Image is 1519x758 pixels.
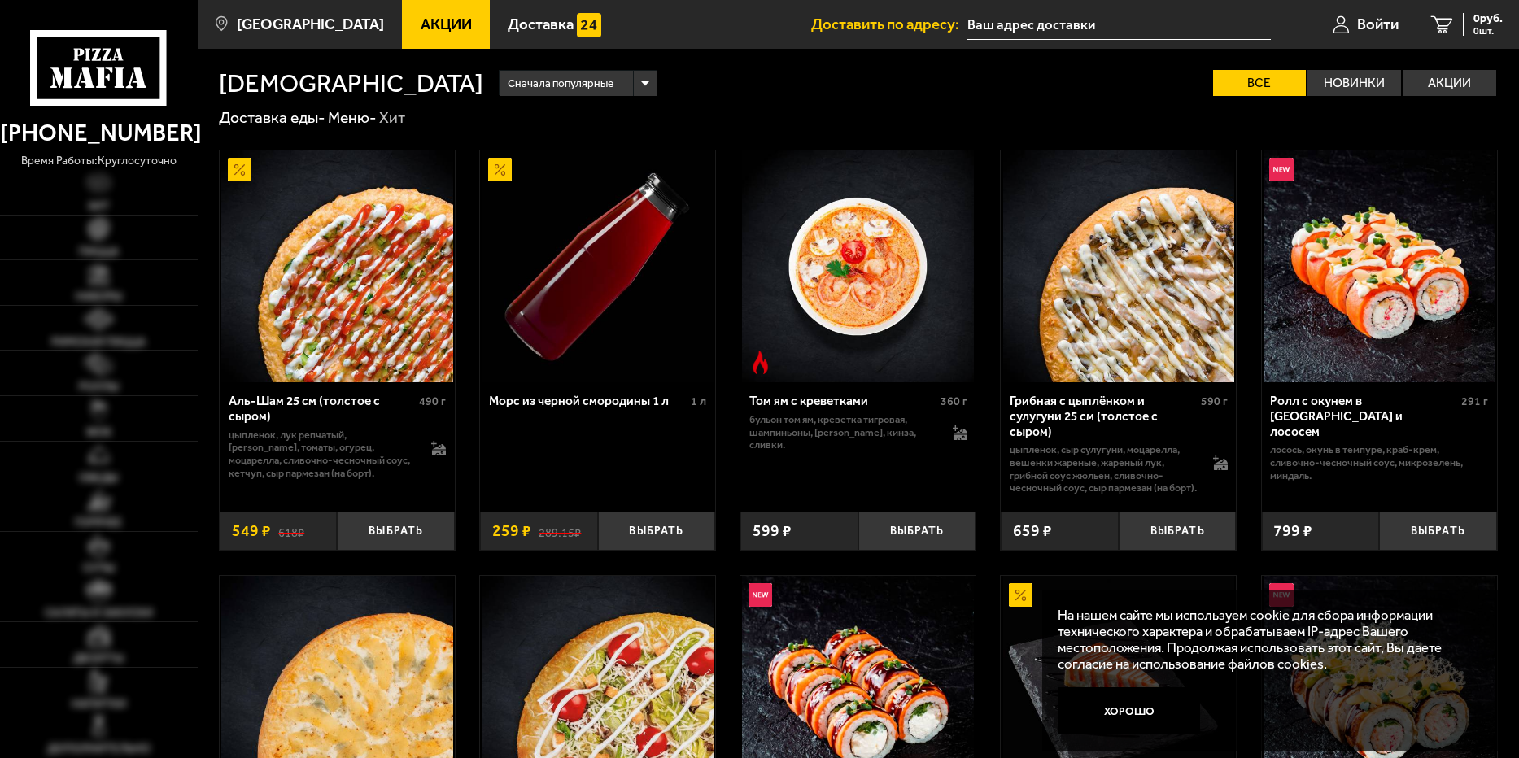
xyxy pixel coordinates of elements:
[1001,150,1236,382] a: Грибная с цыплёнком и сулугуни 25 см (толстое с сыром)
[228,158,251,181] img: Акционный
[379,107,405,128] div: Хит
[76,291,122,303] span: Наборы
[419,394,446,408] span: 490 г
[421,17,472,33] span: Акции
[1003,150,1235,382] img: Грибная с цыплёнком и сулугуни 25 см (толстое с сыром)
[86,427,111,438] span: WOK
[858,512,976,551] button: Выбрать
[72,699,126,710] span: Напитки
[489,394,687,409] div: Морс из черной смородины 1 л
[237,17,384,33] span: [GEOGRAPHIC_DATA]
[232,523,271,538] span: 549 ₽
[79,381,119,393] span: Роллы
[1461,394,1488,408] span: 291 г
[488,158,512,181] img: Акционный
[480,150,715,382] a: АкционныйМорс из черной смородины 1 л
[749,394,936,409] div: Том ям с креветками
[811,17,967,33] span: Доставить по адресу:
[967,10,1271,40] input: Ваш адрес доставки
[278,523,304,538] s: 618 ₽
[1270,443,1488,481] p: лосось, окунь в темпуре, краб-крем, сливочно-чесночный соус, микрозелень, миндаль.
[1379,512,1497,551] button: Выбрать
[1473,13,1503,24] span: 0 руб.
[79,473,118,484] span: Обеды
[749,583,772,607] img: Новинка
[1473,26,1503,36] span: 0 шт.
[1269,158,1293,181] img: Новинка
[221,150,453,382] img: Аль-Шам 25 см (толстое с сыром)
[220,150,455,382] a: АкционныйАль-Шам 25 см (толстое с сыром)
[749,351,772,374] img: Острое блюдо
[1201,394,1228,408] span: 590 г
[1058,607,1472,673] p: На нашем сайте мы используем cookie для сбора информации технического характера и обрабатываем IP...
[1357,17,1399,33] span: Войти
[79,246,119,258] span: Пицца
[47,743,151,755] span: Дополнительно
[1273,523,1312,538] span: 799 ₽
[219,71,483,96] h1: [DEMOGRAPHIC_DATA]
[577,13,600,37] img: 15daf4d41897b9f0e9f617042186c801.svg
[1058,687,1200,734] button: Хорошо
[229,429,416,479] p: цыпленок, лук репчатый, [PERSON_NAME], томаты, огурец, моцарелла, сливочно-чесночный соус, кетчуп...
[75,517,122,529] span: Горячее
[51,337,146,348] span: Римская пицца
[1119,512,1237,551] button: Выбрать
[229,394,416,424] div: Аль-Шам 25 см (толстое с сыром)
[1013,523,1052,538] span: 659 ₽
[219,108,325,127] a: Доставка еды-
[691,394,706,408] span: 1 л
[508,68,613,98] span: Сначала популярные
[492,523,531,538] span: 259 ₽
[1213,70,1307,96] label: Все
[1270,394,1457,439] div: Ролл с окунем в [GEOGRAPHIC_DATA] и лососем
[73,653,124,664] span: Десерты
[1307,70,1401,96] label: Новинки
[1262,150,1497,382] a: НовинкаРолл с окунем в темпуре и лососем
[1009,583,1032,607] img: Акционный
[941,394,967,408] span: 360 г
[753,523,792,538] span: 599 ₽
[1010,443,1197,494] p: цыпленок, сыр сулугуни, моцарелла, вешенки жареные, жареный лук, грибной соус Жюльен, сливочно-че...
[539,523,581,538] s: 289.15 ₽
[1269,583,1293,607] img: Новинка
[1403,70,1496,96] label: Акции
[1264,150,1495,382] img: Ролл с окунем в темпуре и лососем
[482,150,714,382] img: Морс из черной смородины 1 л
[83,563,115,574] span: Супы
[45,608,153,619] span: Салаты и закуски
[740,150,976,382] a: Острое блюдоТом ям с креветками
[742,150,974,382] img: Том ям с креветками
[88,201,110,212] span: Хит
[1010,394,1197,439] div: Грибная с цыплёнком и сулугуни 25 см (толстое с сыром)
[598,512,716,551] button: Выбрать
[328,108,377,127] a: Меню-
[337,512,455,551] button: Выбрать
[749,413,936,451] p: бульон том ям, креветка тигровая, шампиньоны, [PERSON_NAME], кинза, сливки.
[508,17,574,33] span: Доставка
